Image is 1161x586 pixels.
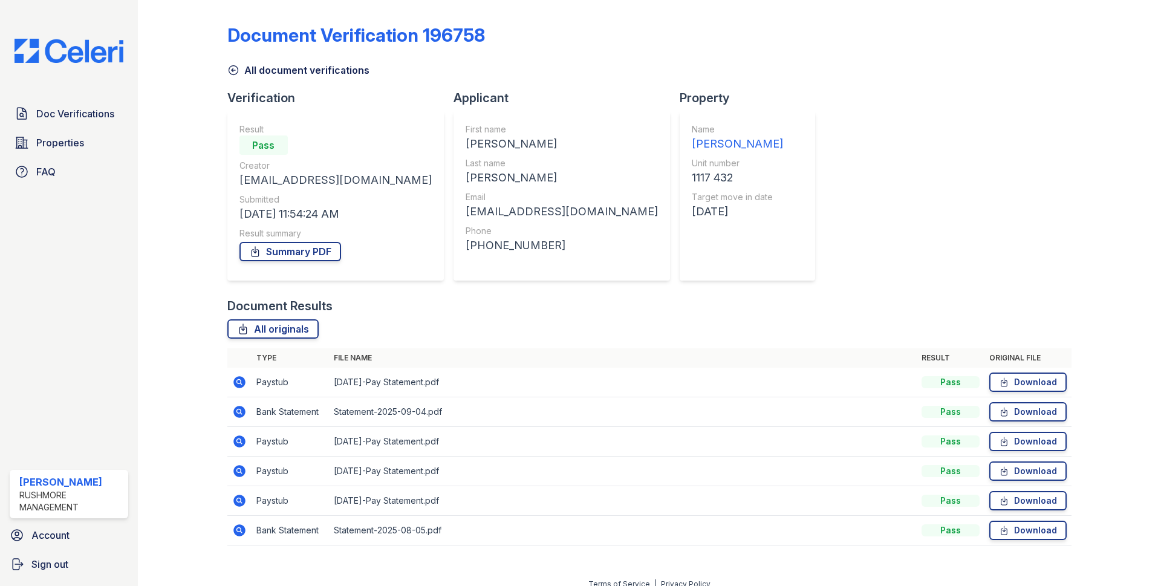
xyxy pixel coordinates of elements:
[329,368,917,397] td: [DATE]-Pay Statement.pdf
[239,194,432,206] div: Submitted
[10,131,128,155] a: Properties
[989,521,1067,540] a: Download
[36,106,114,121] span: Doc Verifications
[922,524,980,536] div: Pass
[989,432,1067,451] a: Download
[692,135,783,152] div: [PERSON_NAME]
[922,495,980,507] div: Pass
[329,397,917,427] td: Statement-2025-09-04.pdf
[466,157,658,169] div: Last name
[5,39,133,63] img: CE_Logo_Blue-a8612792a0a2168367f1c8372b55b34899dd931a85d93a1a3d3e32e68fde9ad4.png
[252,368,329,397] td: Paystub
[466,225,658,237] div: Phone
[239,206,432,223] div: [DATE] 11:54:24 AM
[252,427,329,457] td: Paystub
[922,465,980,477] div: Pass
[922,406,980,418] div: Pass
[989,461,1067,481] a: Download
[239,172,432,189] div: [EMAIL_ADDRESS][DOMAIN_NAME]
[227,319,319,339] a: All originals
[227,298,333,314] div: Document Results
[239,123,432,135] div: Result
[329,486,917,516] td: [DATE]-Pay Statement.pdf
[989,402,1067,422] a: Download
[239,160,432,172] div: Creator
[10,160,128,184] a: FAQ
[329,457,917,486] td: [DATE]-Pay Statement.pdf
[692,169,783,186] div: 1117 432
[692,157,783,169] div: Unit number
[227,63,369,77] a: All document verifications
[5,523,133,547] a: Account
[454,90,680,106] div: Applicant
[466,169,658,186] div: [PERSON_NAME]
[1110,538,1149,574] iframe: chat widget
[922,435,980,448] div: Pass
[466,203,658,220] div: [EMAIL_ADDRESS][DOMAIN_NAME]
[252,397,329,427] td: Bank Statement
[466,123,658,135] div: First name
[10,102,128,126] a: Doc Verifications
[329,348,917,368] th: File name
[19,475,123,489] div: [PERSON_NAME]
[466,191,658,203] div: Email
[252,457,329,486] td: Paystub
[252,516,329,545] td: Bank Statement
[252,348,329,368] th: Type
[227,24,485,46] div: Document Verification 196758
[989,491,1067,510] a: Download
[466,237,658,254] div: [PHONE_NUMBER]
[329,516,917,545] td: Statement-2025-08-05.pdf
[466,135,658,152] div: [PERSON_NAME]
[984,348,1072,368] th: Original file
[917,348,984,368] th: Result
[329,427,917,457] td: [DATE]-Pay Statement.pdf
[36,135,84,150] span: Properties
[31,557,68,571] span: Sign out
[5,552,133,576] a: Sign out
[922,376,980,388] div: Pass
[227,90,454,106] div: Verification
[692,203,783,220] div: [DATE]
[19,489,123,513] div: Rushmore Management
[239,242,341,261] a: Summary PDF
[989,373,1067,392] a: Download
[36,164,56,179] span: FAQ
[680,90,825,106] div: Property
[692,123,783,135] div: Name
[692,191,783,203] div: Target move in date
[692,123,783,152] a: Name [PERSON_NAME]
[252,486,329,516] td: Paystub
[31,528,70,542] span: Account
[239,135,288,155] div: Pass
[239,227,432,239] div: Result summary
